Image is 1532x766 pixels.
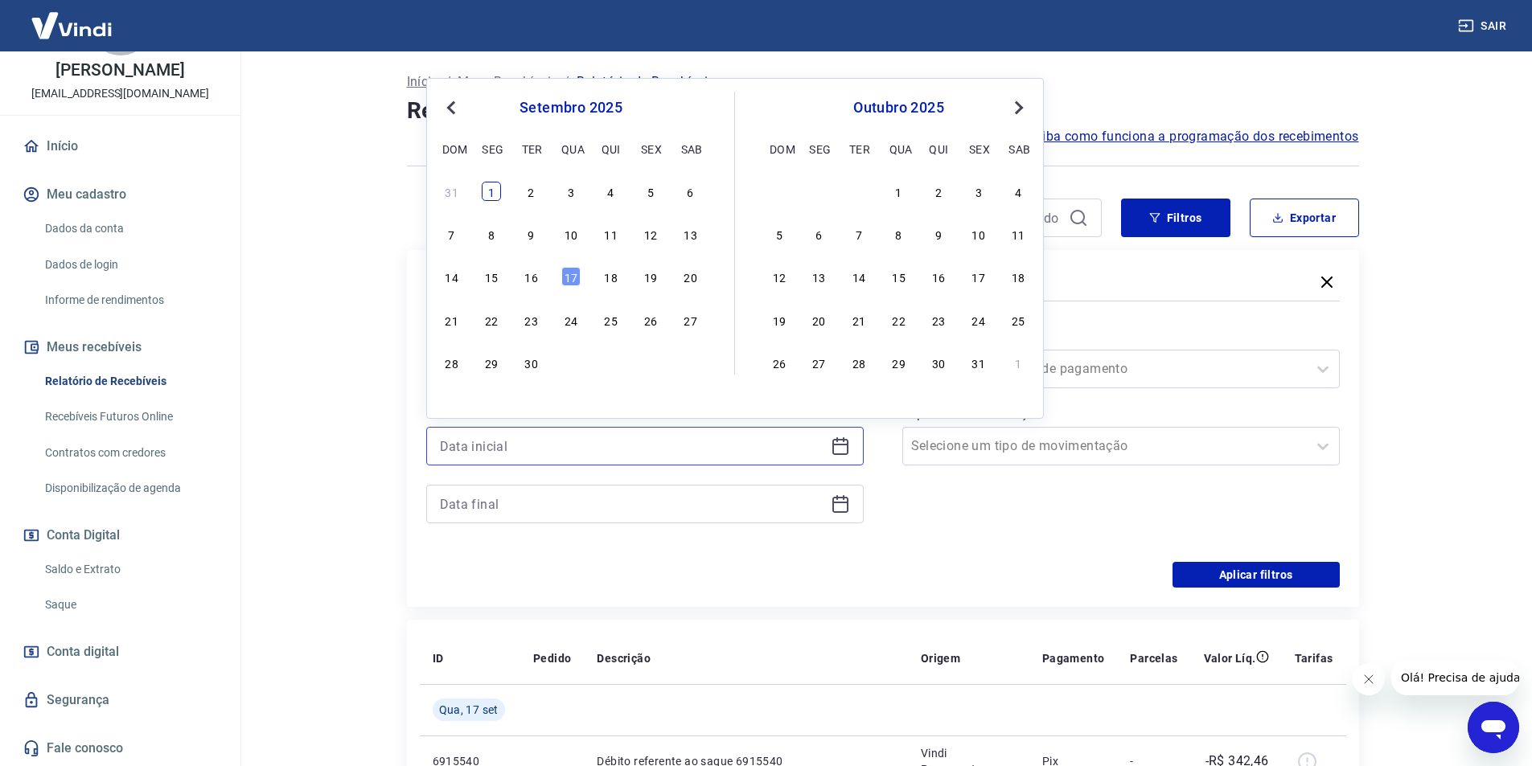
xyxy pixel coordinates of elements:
p: / [446,72,451,92]
a: Contratos com credores [39,436,221,469]
div: Choose quarta-feira, 3 de setembro de 2025 [561,182,581,201]
div: Choose quinta-feira, 2 de outubro de 2025 [602,353,621,372]
div: qui [602,139,621,158]
div: Choose segunda-feira, 29 de setembro de 2025 [809,182,828,201]
p: Pagamento [1042,650,1105,666]
span: Olá! Precisa de ajuda? [10,11,135,24]
a: Informe de rendimentos [39,284,221,317]
button: Next Month [1009,98,1029,117]
a: Conta digital [19,634,221,670]
div: Choose terça-feira, 21 de outubro de 2025 [849,310,869,330]
div: Choose segunda-feira, 20 de outubro de 2025 [809,310,828,330]
div: setembro 2025 [440,98,702,117]
div: Choose quarta-feira, 22 de outubro de 2025 [889,310,909,330]
iframe: Mensagem da empresa [1391,660,1519,695]
div: Choose sexta-feira, 3 de outubro de 2025 [969,182,988,201]
button: Conta Digital [19,518,221,553]
div: Choose sexta-feira, 17 de outubro de 2025 [969,267,988,286]
div: Choose terça-feira, 30 de setembro de 2025 [849,182,869,201]
span: Conta digital [47,641,119,663]
div: qua [889,139,909,158]
input: Data final [440,492,824,516]
div: dom [442,139,462,158]
p: Origem [921,650,960,666]
div: Choose sábado, 4 de outubro de 2025 [1008,182,1028,201]
div: Choose quinta-feira, 30 de outubro de 2025 [929,353,948,372]
p: Relatório de Recebíveis [577,72,715,92]
div: Choose quarta-feira, 10 de setembro de 2025 [561,224,581,244]
div: Choose terça-feira, 9 de setembro de 2025 [522,224,541,244]
div: Choose terça-feira, 14 de outubro de 2025 [849,267,869,286]
div: Choose quarta-feira, 29 de outubro de 2025 [889,353,909,372]
div: Choose terça-feira, 28 de outubro de 2025 [849,353,869,372]
p: ID [433,650,444,666]
div: Choose quarta-feira, 24 de setembro de 2025 [561,310,581,330]
div: Choose sexta-feira, 19 de setembro de 2025 [641,267,660,286]
div: Choose segunda-feira, 6 de outubro de 2025 [809,224,828,244]
div: Choose segunda-feira, 22 de setembro de 2025 [482,310,501,330]
div: Choose sábado, 13 de setembro de 2025 [681,224,700,244]
div: Choose quarta-feira, 1 de outubro de 2025 [889,182,909,201]
div: sab [1008,139,1028,158]
p: Tarifas [1295,650,1333,666]
div: Choose domingo, 28 de setembro de 2025 [770,182,789,201]
div: Choose sábado, 4 de outubro de 2025 [681,353,700,372]
div: Choose sábado, 27 de setembro de 2025 [681,310,700,330]
div: Choose segunda-feira, 27 de outubro de 2025 [809,353,828,372]
a: Dados da conta [39,212,221,245]
button: Aplicar filtros [1173,562,1340,588]
iframe: Fechar mensagem [1353,663,1385,695]
div: Choose domingo, 31 de agosto de 2025 [442,182,462,201]
div: qua [561,139,581,158]
div: Choose quarta-feira, 1 de outubro de 2025 [561,353,581,372]
a: Início [407,72,439,92]
button: Sair [1455,11,1513,41]
p: Valor Líq. [1204,650,1256,666]
p: Pedido [533,650,571,666]
div: Choose sábado, 25 de outubro de 2025 [1008,310,1028,330]
div: Choose domingo, 14 de setembro de 2025 [442,267,462,286]
div: Choose quinta-feira, 4 de setembro de 2025 [602,182,621,201]
div: Choose segunda-feira, 29 de setembro de 2025 [482,353,501,372]
button: Exportar [1250,199,1359,237]
div: Choose sexta-feira, 3 de outubro de 2025 [641,353,660,372]
a: Recebíveis Futuros Online [39,400,221,433]
a: Início [19,129,221,164]
div: Choose sábado, 11 de outubro de 2025 [1008,224,1028,244]
div: Choose sexta-feira, 26 de setembro de 2025 [641,310,660,330]
div: Choose segunda-feira, 1 de setembro de 2025 [482,182,501,201]
input: Data inicial [440,434,824,458]
p: / [564,72,569,92]
a: Saque [39,588,221,621]
div: Choose domingo, 12 de outubro de 2025 [770,267,789,286]
div: Choose domingo, 19 de outubro de 2025 [770,310,789,330]
div: Choose sábado, 20 de setembro de 2025 [681,267,700,286]
a: Meus Recebíveis [458,72,557,92]
button: Meus recebíveis [19,330,221,365]
label: Tipo de Movimentação [906,404,1337,424]
div: sex [641,139,660,158]
a: Fale conosco [19,731,221,766]
div: sex [969,139,988,158]
div: Choose sexta-feira, 12 de setembro de 2025 [641,224,660,244]
div: Choose domingo, 21 de setembro de 2025 [442,310,462,330]
div: Choose terça-feira, 7 de outubro de 2025 [849,224,869,244]
div: Choose quinta-feira, 18 de setembro de 2025 [602,267,621,286]
label: Forma de Pagamento [906,327,1337,346]
img: Vindi [19,1,124,50]
div: Choose quinta-feira, 2 de outubro de 2025 [929,182,948,201]
a: Dados de login [39,248,221,281]
iframe: Botão para abrir a janela de mensagens [1468,702,1519,753]
div: Choose quarta-feira, 15 de outubro de 2025 [889,267,909,286]
div: Choose domingo, 28 de setembro de 2025 [442,353,462,372]
p: Descrição [597,650,651,666]
div: Choose sexta-feira, 31 de outubro de 2025 [969,353,988,372]
button: Previous Month [442,98,461,117]
a: Saiba como funciona a programação dos recebimentos [1027,127,1359,146]
div: Choose quinta-feira, 11 de setembro de 2025 [602,224,621,244]
div: Choose quinta-feira, 16 de outubro de 2025 [929,267,948,286]
div: month 2025-09 [440,179,702,374]
a: Relatório de Recebíveis [39,365,221,398]
div: Choose sexta-feira, 5 de setembro de 2025 [641,182,660,201]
